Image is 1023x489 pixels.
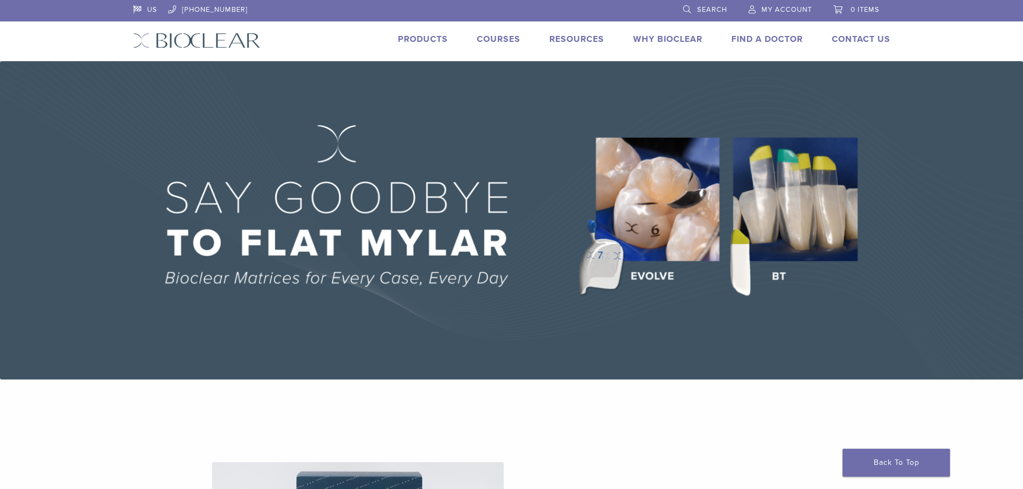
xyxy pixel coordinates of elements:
[761,5,812,14] span: My Account
[697,5,727,14] span: Search
[633,34,702,45] a: Why Bioclear
[832,34,890,45] a: Contact Us
[843,449,950,477] a: Back To Top
[851,5,880,14] span: 0 items
[398,34,448,45] a: Products
[731,34,803,45] a: Find A Doctor
[477,34,520,45] a: Courses
[549,34,604,45] a: Resources
[133,33,260,48] img: Bioclear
